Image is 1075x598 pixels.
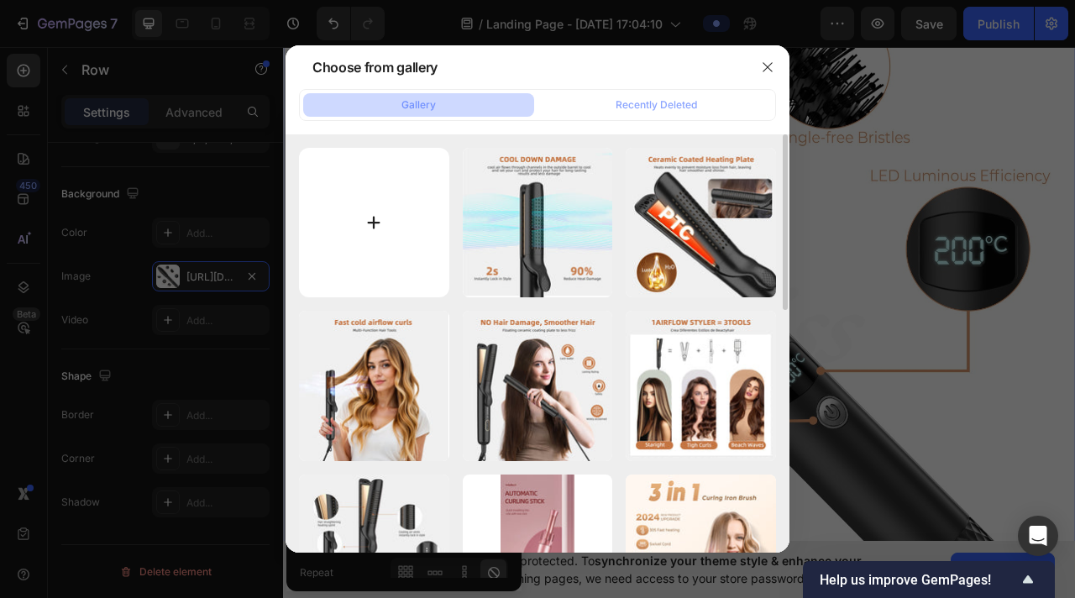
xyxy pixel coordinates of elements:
[820,569,1038,590] button: Show survey - Help us improve GemPages!
[401,97,436,113] div: Gallery
[312,57,438,77] div: Choose from gallery
[463,311,613,461] img: image
[820,572,1018,588] span: Help us improve GemPages!
[463,148,613,298] img: image
[303,93,534,117] button: Gallery
[626,148,776,298] img: image
[299,311,449,461] img: image
[541,93,772,117] button: Recently Deleted
[616,97,697,113] div: Recently Deleted
[1018,516,1058,556] div: Open Intercom Messenger
[626,311,776,461] img: image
